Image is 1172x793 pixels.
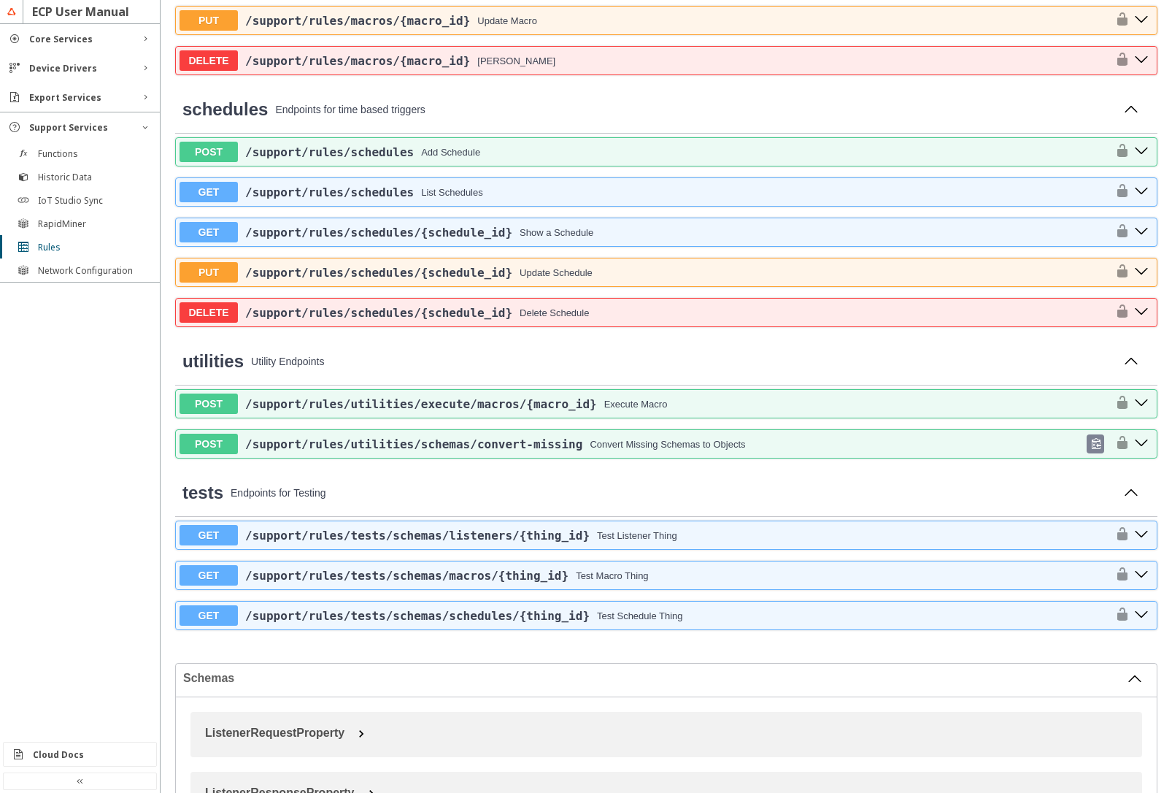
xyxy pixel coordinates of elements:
span: DELETE [180,50,238,71]
div: Add Schedule [421,147,480,158]
a: /support/rules/utilities/schemas/convert-missing [245,437,582,451]
div: Test Macro Thing [576,570,648,581]
div: Convert Missing Schemas to Objects [590,439,745,450]
a: /support/rules/macros/{macro_id} [245,54,470,68]
a: /support/rules/schedules/{schedule_id} [245,266,512,280]
button: GET/support/rules/tests/schemas/macros/{thing_id}Test Macro Thing [180,565,1108,586]
span: /support /rules /macros /{macro_id} [245,54,470,68]
button: POST/support/rules/utilities/execute/macros/{macro_id}Execute Macro [180,394,1108,414]
button: get ​/support​/rules​/tests​/schemas​/schedules​/{thing_id} [1130,606,1153,625]
span: POST [180,394,238,414]
button: POST/support/rules/utilities/schemas/convert-missingConvert Missing Schemas to Objects [180,434,1083,454]
span: /support /rules /utilities /schemas /convert-missing [245,437,582,451]
div: Delete Schedule [520,307,589,318]
button: Collapse operation [1119,483,1143,505]
span: /support /rules /tests /schemas /macros /{thing_id} [245,569,568,583]
div: Update Schedule [520,267,593,278]
span: PUT [180,10,238,31]
span: /support /rules /macros /{macro_id} [245,14,470,28]
button: authorization button unlocked [1108,52,1130,69]
span: GET [180,525,238,545]
div: Execute Macro [604,399,668,410]
span: /support /rules /schedules [245,185,414,199]
span: DELETE [180,302,238,323]
button: put ​/support​/rules​/macros​/{macro_id} [1130,11,1153,30]
a: tests [182,483,223,503]
button: authorization button unlocked [1108,304,1130,321]
a: /support/rules/tests/schemas/schedules/{thing_id} [245,609,590,623]
button: post ​/support​/rules​/utilities​/schemas​/convert-missing [1130,434,1153,453]
span: /support /rules /schedules /{schedule_id} [245,266,512,280]
button: PUT/support/rules/macros/{macro_id}Update Macro [180,10,1108,31]
a: /support/rules/schedules/{schedule_id} [245,306,512,320]
span: POST [180,434,238,454]
button: GET/support/rules/schedules/{schedule_id}Show a Schedule [180,222,1108,242]
button: Collapse operation [1119,351,1143,373]
a: /support/rules/schedules [245,185,414,199]
button: authorization button unlocked [1108,395,1130,413]
a: /support/rules/tests/schemas/macros/{thing_id} [245,569,568,583]
div: Show a Schedule [520,227,593,238]
button: DELETE/support/rules/macros/{macro_id}[PERSON_NAME] [180,50,1108,71]
div: List Schedules [421,187,483,198]
span: GET [180,605,238,626]
a: schedules [182,99,268,120]
button: delete ​/support​/rules​/schedules​/{schedule_id} [1130,303,1153,322]
button: delete ​/support​/rules​/macros​/{macro_id} [1130,51,1153,70]
button: get ​/support​/rules​/schedules [1130,183,1153,202]
button: authorization button unlocked [1108,435,1130,453]
button: authorization button unlocked [1108,12,1130,29]
span: Schemas [183,672,1127,685]
span: /support /rules /tests /schemas /listeners /{thing_id} [245,529,590,543]
div: Test Listener Thing [597,530,677,541]
span: ListenerRequestProperty [205,727,344,739]
span: /support /rules /schedules /{schedule_id} [245,306,512,320]
span: GET [180,222,238,242]
button: PUT/support/rules/schedules/{schedule_id}Update Schedule [180,262,1108,283]
button: get ​/support​/rules​/schedules​/{schedule_id} [1130,223,1153,242]
a: /support/rules/macros/{macro_id} [245,14,470,28]
button: put ​/support​/rules​/schedules​/{schedule_id} [1130,263,1153,282]
button: post ​/support​/rules​/schedules [1130,142,1153,161]
span: tests [182,483,223,502]
button: authorization button unlocked [1108,223,1130,241]
a: /support/rules/schedules/{schedule_id} [245,226,512,240]
button: authorization button unlocked [1108,567,1130,584]
span: GET [180,565,238,586]
div: Test Schedule Thing [597,610,683,621]
button: Collapse operation [1119,99,1143,121]
button: GET/support/rules/tests/schemas/listeners/{thing_id}Test Listener Thing [180,525,1108,545]
div: Update Macro [477,15,537,26]
span: PUT [180,262,238,283]
p: Utility Endpoints [251,356,1112,367]
button: get ​/support​/rules​/tests​/schemas​/macros​/{thing_id} [1130,566,1153,585]
a: /support/rules/utilities/execute/macros/{macro_id} [245,397,597,411]
button: authorization button unlocked [1108,264,1130,281]
span: /support /rules /schedules /{schedule_id} [245,226,512,240]
button: POST/support/rules/schedulesAdd Schedule [180,142,1108,162]
a: /support/rules/tests/schemas/listeners/{thing_id} [245,529,590,543]
button: post ​/support​/rules​/utilities​/execute​/macros​/{macro_id} [1130,394,1153,413]
span: /support /rules /utilities /execute /macros /{macro_id} [245,397,597,411]
a: utilities [182,351,244,372]
p: Endpoints for Testing [231,487,1112,499]
span: /support /rules /tests /schemas /schedules /{thing_id} [245,609,590,623]
span: schedules [182,99,268,119]
button: GET/support/rules/schedulesList Schedules [180,182,1108,202]
span: /support /rules /schedules [245,145,414,159]
button: get ​/support​/rules​/tests​/schemas​/listeners​/{thing_id} [1130,526,1153,545]
a: /support/rules/schedules [245,145,414,159]
button: authorization button unlocked [1108,526,1130,544]
button: authorization button unlocked [1108,183,1130,201]
button: authorization button unlocked [1108,143,1130,161]
div: [PERSON_NAME] [477,55,555,66]
button: Schemas [183,671,1142,686]
button: GET/support/rules/tests/schemas/schedules/{thing_id}Test Schedule Thing [180,605,1108,626]
button: ListenerRequestProperty [198,719,1149,747]
p: Endpoints for time based triggers [275,104,1112,115]
button: DELETE/support/rules/schedules/{schedule_id}Delete Schedule [180,302,1108,323]
button: authorization button unlocked [1108,607,1130,624]
span: POST [180,142,238,162]
div: Copy to clipboard [1087,434,1104,453]
span: utilities [182,351,244,371]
